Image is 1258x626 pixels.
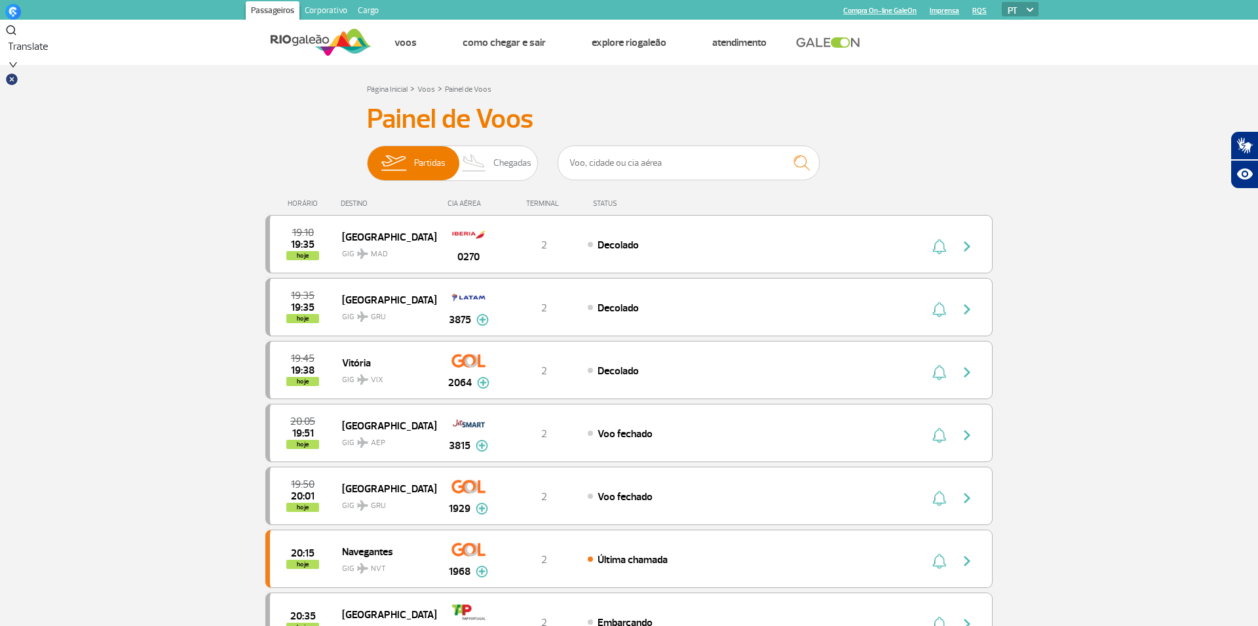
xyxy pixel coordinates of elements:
[598,553,668,566] span: Última chamada
[341,199,436,208] div: DESTINO
[558,146,820,180] input: Voo, cidade ou cia aérea
[342,417,426,434] span: [GEOGRAPHIC_DATA]
[371,500,386,512] span: GRU
[932,302,946,317] img: sino-painel-voo.svg
[342,480,426,497] span: [GEOGRAPHIC_DATA]
[291,354,314,363] span: 2025-09-28 19:45:00
[342,354,426,371] span: Vitória
[342,228,426,245] span: [GEOGRAPHIC_DATA]
[290,612,316,621] span: 2025-09-28 20:35:00
[959,239,975,254] img: seta-direita-painel-voo.svg
[357,500,368,511] img: destiny_airplane.svg
[342,430,426,449] span: GIG
[342,367,426,386] span: GIG
[959,302,975,317] img: seta-direita-painel-voo.svg
[414,146,446,180] span: Partidas
[932,364,946,380] img: sino-painel-voo.svg
[292,228,314,237] span: 2025-09-28 19:10:00
[959,553,975,569] img: seta-direita-painel-voo.svg
[286,440,319,449] span: hoje
[463,36,546,49] a: Como chegar e sair
[291,366,314,375] span: 2025-09-28 19:38:34
[371,248,388,260] span: MAD
[353,1,384,22] a: Cargo
[598,427,653,440] span: Voo fechado
[712,36,767,49] a: Atendimento
[371,563,386,575] span: NVT
[357,374,368,385] img: destiny_airplane.svg
[357,248,368,259] img: destiny_airplane.svg
[586,199,693,208] div: STATUS
[367,85,408,94] a: Página Inicial
[342,241,426,260] span: GIG
[438,81,442,96] a: >
[932,553,946,569] img: sino-painel-voo.svg
[371,374,383,386] span: VIX
[291,303,314,312] span: 2025-09-28 19:35:30
[1230,131,1258,160] button: Abrir tradutor de língua de sinais.
[493,146,531,180] span: Chegadas
[291,291,314,300] span: 2025-09-28 19:35:00
[449,312,471,328] span: 3875
[449,564,470,579] span: 1968
[286,503,319,512] span: hoje
[932,427,946,443] img: sino-painel-voo.svg
[598,490,653,503] span: Voo fechado
[342,606,426,623] span: [GEOGRAPHIC_DATA]
[291,480,314,489] span: 2025-09-28 19:50:00
[448,375,472,391] span: 2064
[501,199,586,208] div: TERMINAL
[286,251,319,260] span: hoje
[476,314,489,326] img: mais-info-painel-voo.svg
[541,239,547,252] span: 2
[455,146,493,180] img: slider-desembarque
[1230,160,1258,189] button: Abrir recursos assistivos.
[286,377,319,386] span: hoje
[930,7,959,15] a: Imprensa
[342,543,426,560] span: Navegantes
[959,490,975,506] img: seta-direita-painel-voo.svg
[357,311,368,322] img: destiny_airplane.svg
[959,427,975,443] img: seta-direita-painel-voo.svg
[541,553,547,566] span: 2
[269,199,341,208] div: HORÁRIO
[598,302,639,315] span: Decolado
[541,364,547,378] span: 2
[598,239,639,252] span: Decolado
[342,291,426,308] span: [GEOGRAPHIC_DATA]
[959,364,975,380] img: seta-direita-painel-voo.svg
[457,249,480,265] span: 0270
[394,36,417,49] a: Voos
[291,492,314,501] span: 2025-09-28 20:01:00
[292,429,314,438] span: 2025-09-28 19:51:29
[417,85,435,94] a: Voos
[932,490,946,506] img: sino-painel-voo.svg
[371,437,385,449] span: AEP
[357,437,368,448] img: destiny_airplane.svg
[932,239,946,254] img: sino-painel-voo.svg
[246,1,299,22] a: Passageiros
[449,438,470,454] span: 3815
[410,81,415,96] a: >
[373,146,414,180] img: slider-embarque
[541,490,547,503] span: 2
[291,549,314,558] span: 2025-09-28 20:15:00
[357,563,368,574] img: destiny_airplane.svg
[286,314,319,323] span: hoje
[342,304,426,323] span: GIG
[476,566,488,577] img: mais-info-painel-voo.svg
[367,103,891,136] h3: Painel de Voos
[291,240,314,249] span: 2025-09-28 19:35:06
[476,503,488,515] img: mais-info-painel-voo.svg
[1230,131,1258,189] div: Plugin de acessibilidade da Hand Talk.
[843,7,917,15] a: Compra On-line GaleOn
[342,556,426,575] span: GIG
[342,493,426,512] span: GIG
[449,501,470,517] span: 1929
[592,36,666,49] a: Explore RIOgaleão
[598,364,639,378] span: Decolado
[371,311,386,323] span: GRU
[299,1,353,22] a: Corporativo
[436,199,501,208] div: CIA AÉREA
[477,377,489,389] img: mais-info-painel-voo.svg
